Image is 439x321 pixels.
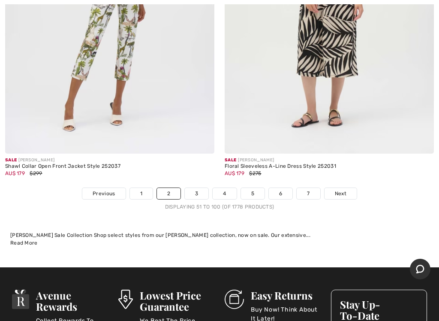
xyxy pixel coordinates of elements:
[157,188,180,199] a: 2
[140,290,214,312] h3: Lowest Price Guarantee
[30,170,42,176] span: $299
[225,164,434,170] div: Floral Sleeveless A-Line Dress Style 252031
[241,188,265,199] a: 5
[118,290,133,309] img: Lowest Price Guarantee
[5,157,214,164] div: [PERSON_NAME]
[10,240,38,246] span: Read More
[213,188,236,199] a: 4
[335,190,346,197] span: Next
[130,188,153,199] a: 1
[5,157,17,163] span: Sale
[225,170,244,176] span: AU$ 179
[225,290,244,309] img: Easy Returns
[82,188,125,199] a: Previous
[36,290,108,312] h3: Avenue Rewards
[410,259,430,280] iframe: Opens a widget where you can chat to one of our agents
[325,188,357,199] a: Next
[10,231,429,239] div: [PERSON_NAME] Sale Collection Shop select styles from our [PERSON_NAME] collection, now on sale. ...
[5,170,25,176] span: AU$ 179
[297,188,320,199] a: 7
[251,290,321,301] h3: Easy Returns
[12,290,29,309] img: Avenue Rewards
[5,164,214,170] div: Shawl Collar Open Front Jacket Style 252037
[225,157,434,164] div: [PERSON_NAME]
[340,299,418,321] h3: Stay Up-To-Date
[269,188,292,199] a: 6
[185,188,208,199] a: 3
[93,190,115,197] span: Previous
[225,157,236,163] span: Sale
[249,170,261,176] span: $275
